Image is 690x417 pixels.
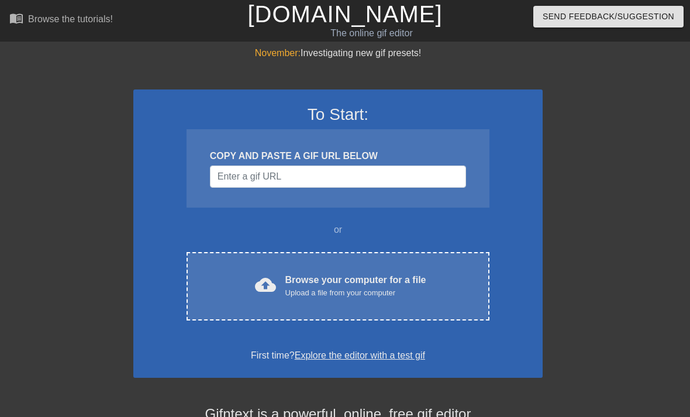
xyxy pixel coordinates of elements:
[255,274,276,295] span: cloud_upload
[133,46,543,60] div: Investigating new gif presets!
[255,48,301,58] span: November:
[149,349,527,363] div: First time?
[149,105,527,125] h3: To Start:
[210,166,466,188] input: Username
[533,6,684,27] button: Send Feedback/Suggestion
[28,14,113,24] div: Browse the tutorials!
[285,273,426,299] div: Browse your computer for a file
[295,350,425,360] a: Explore the editor with a test gif
[210,149,466,163] div: COPY AND PASTE A GIF URL BELOW
[543,9,674,24] span: Send Feedback/Suggestion
[9,11,113,29] a: Browse the tutorials!
[285,287,426,299] div: Upload a file from your computer
[236,26,507,40] div: The online gif editor
[9,11,23,25] span: menu_book
[164,223,512,237] div: or
[247,1,442,27] a: [DOMAIN_NAME]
